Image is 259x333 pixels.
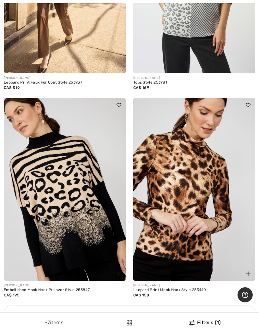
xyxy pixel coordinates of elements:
div: Leopard Print Mock Neck Style 253440 [133,288,255,292]
iframe: Opens a widget where you can find more information [238,287,253,303]
span: CA$ 319 [4,85,20,90]
span: 97 [45,319,50,325]
img: heart_black_full.svg [117,103,121,107]
div: Embellished Mock Neck Pullover Style 253847 [4,288,126,292]
div: [PERSON_NAME] [133,76,255,80]
span: CA$ 150 [133,293,149,297]
div: Filters (1) [155,319,255,326]
div: [PERSON_NAME] [4,283,126,288]
img: Filters [189,320,195,325]
img: plus_v2.svg [117,272,121,276]
div: [PERSON_NAME] [4,76,126,80]
img: heart_black_full.svg [246,103,250,107]
div: [PERSON_NAME] [133,283,255,288]
div: Tops Style 253981 [133,80,255,85]
span: CA$ 195 [4,293,19,297]
span: CA$ 169 [133,85,149,90]
img: plus_v2.svg [246,272,250,276]
img: Embellished Mock Neck Pullover Style 253847. Camel/Black [4,98,126,281]
div: Leopard Print Faux Fur Coat Style 253937 [4,80,126,85]
img: Leopard Print Mock Neck Style 253440. Black/cognac [133,98,255,281]
img: Filters [127,320,132,325]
